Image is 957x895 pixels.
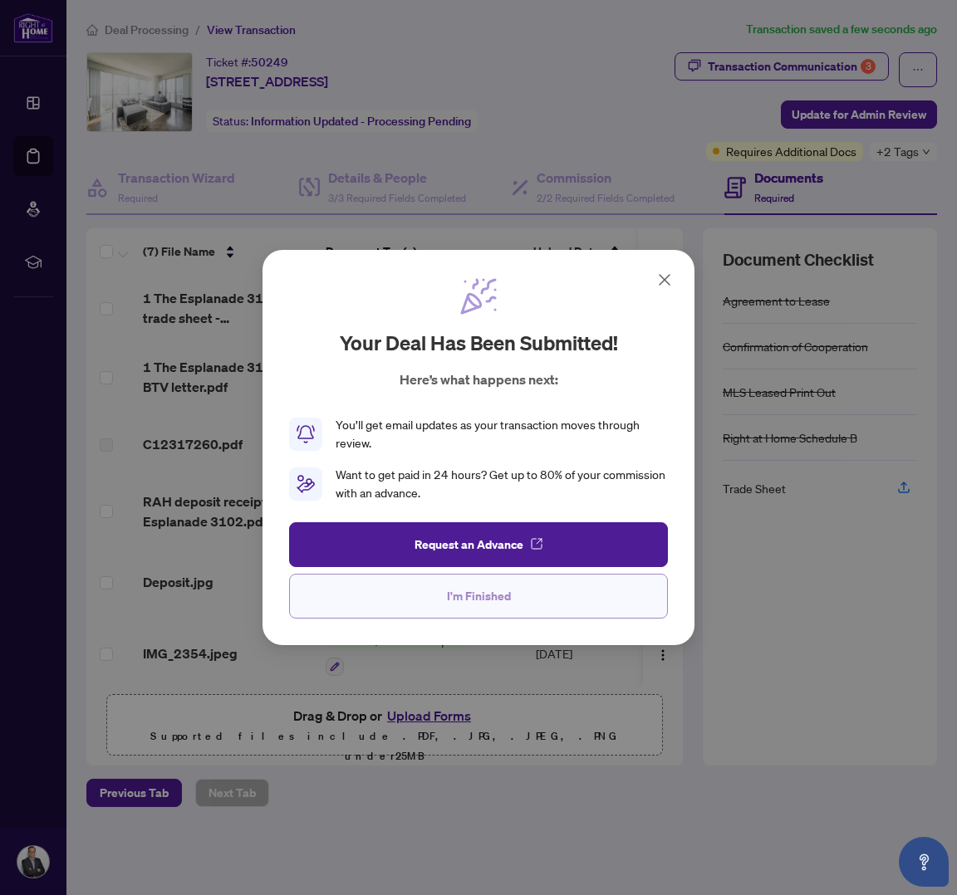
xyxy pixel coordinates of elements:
h2: Your deal has been submitted! [340,330,618,356]
p: Here’s what happens next: [400,369,558,389]
div: You’ll get email updates as your transaction moves through review. [336,416,668,452]
span: Request an Advance [415,531,523,558]
button: Request an Advance [289,522,668,567]
button: I'm Finished [289,574,668,619]
span: I'm Finished [447,583,511,609]
div: Want to get paid in 24 hours? Get up to 80% of your commission with an advance. [336,466,668,502]
button: Open asap [899,837,949,887]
